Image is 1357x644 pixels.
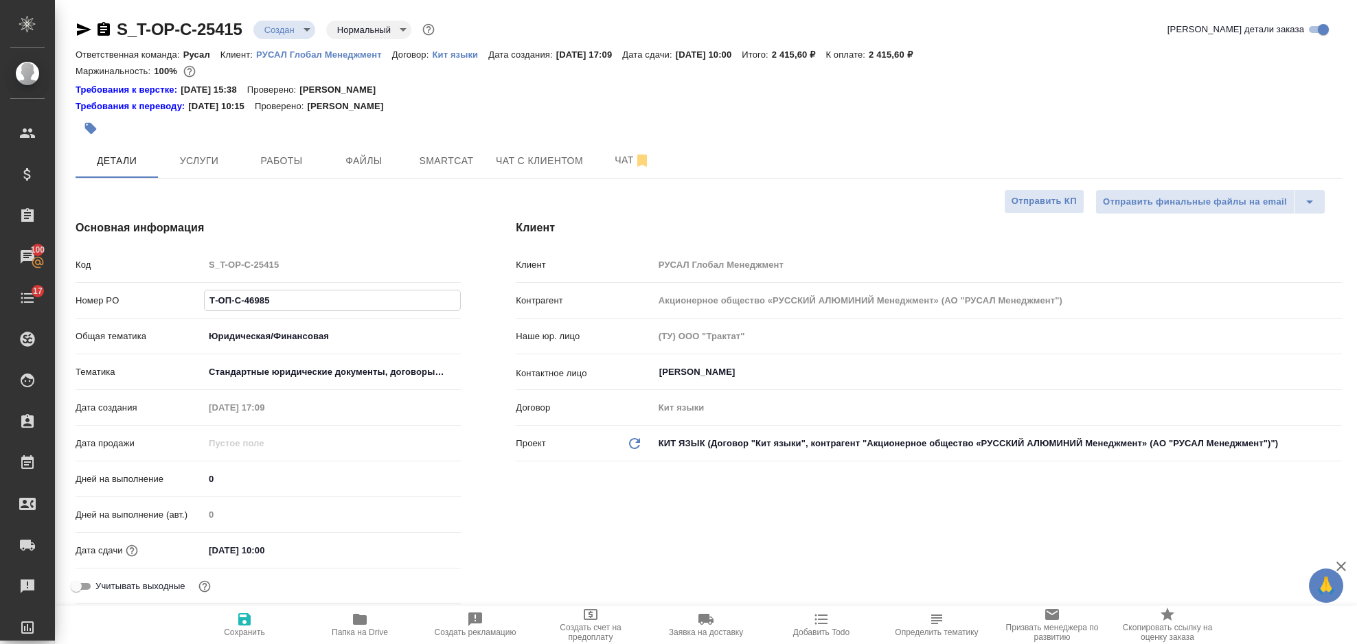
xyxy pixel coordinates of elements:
span: 100 [23,243,54,257]
p: Кит языки [432,49,488,60]
p: [PERSON_NAME] [299,83,386,97]
p: [DATE] 10:00 [676,49,742,60]
span: 🙏 [1314,571,1338,600]
h4: Клиент [516,220,1342,236]
span: [PERSON_NAME] детали заказа [1167,23,1304,36]
p: Номер PO [76,294,204,308]
span: Папка на Drive [332,628,388,637]
button: Скопировать ссылку для ЯМессенджера [76,21,92,38]
p: Наше юр. лицо [516,330,653,343]
p: [DATE] 10:15 [188,100,255,113]
div: КИТ ЯЗЫК (Договор "Кит языки", контрагент "Акционерное общество «РУССКИЙ АЛЮМИНИЙ Менеджмент» (АО... [654,432,1342,455]
span: Скопировать ссылку на оценку заказа [1118,623,1217,642]
span: Сохранить [224,628,265,637]
a: Требования к переводу: [76,100,188,113]
p: 100% [154,66,181,76]
span: Чат [600,152,665,169]
input: Пустое поле [204,505,461,525]
input: Пустое поле [654,326,1342,346]
input: Пустое поле [204,398,324,417]
button: 🙏 [1309,568,1343,603]
span: Создать счет на предоплату [541,623,640,642]
p: Проверено: [247,83,300,97]
button: Выбери, если сб и вс нужно считать рабочими днями для выполнения заказа. [196,577,214,595]
button: Заявка на доставку [648,606,764,644]
p: Маржинальность: [76,66,154,76]
a: 100 [3,240,52,274]
p: Дата сдачи [76,544,123,557]
input: ✎ Введи что-нибудь [205,290,460,310]
p: Дней на выполнение (авт.) [76,508,204,522]
p: Проект [516,437,546,450]
span: Smartcat [413,152,479,170]
p: 2 415,60 ₽ [772,49,826,60]
a: Требования к верстке: [76,83,181,97]
p: Тематика [76,365,204,379]
p: Договор: [392,49,433,60]
span: 17 [25,284,51,298]
span: Призвать менеджера по развитию [1003,623,1102,642]
span: Отправить КП [1012,194,1077,209]
p: Дата создания [76,401,204,415]
p: Договор [516,401,653,415]
button: Добавить Todo [764,606,879,644]
input: Пустое поле [654,255,1342,275]
div: Юридическая/Финансовая [204,325,461,348]
button: Создать рекламацию [418,606,533,644]
a: РУСАЛ Глобал Менеджмент [256,48,392,60]
span: Отправить финальные файлы на email [1103,194,1287,210]
span: Заявка на доставку [669,628,743,637]
p: [PERSON_NAME] [307,100,394,113]
p: Код [76,258,204,272]
span: Определить тематику [895,628,978,637]
span: Детали [84,152,150,170]
button: Скопировать ссылку [95,21,112,38]
span: Услуги [166,152,232,170]
p: Проверено: [255,100,308,113]
button: Определить тематику [879,606,994,644]
button: 0.00 RUB; [181,62,198,80]
p: Дата создания: [488,49,556,60]
p: Клиент [516,258,653,272]
div: split button [1095,189,1325,214]
div: Стандартные юридические документы, договоры, уставы [204,360,461,384]
button: Open [1334,371,1337,373]
p: Общая тематика [76,330,204,343]
input: Пустое поле [654,290,1342,310]
p: Клиент: [220,49,256,60]
p: К оплате: [825,49,869,60]
a: Кит языки [432,48,488,60]
button: Отправить финальные файлы на email [1095,189,1295,214]
input: ✎ Введи что-нибудь [204,540,324,560]
button: Нормальный [333,24,395,36]
input: ✎ Введи что-нибудь [204,469,461,489]
button: Создан [260,24,299,36]
p: Итого: [742,49,771,60]
input: Пустое поле [204,255,461,275]
p: Дата сдачи: [622,49,675,60]
h4: Основная информация [76,220,461,236]
span: Добавить Todo [793,628,849,637]
p: [DATE] 17:09 [556,49,623,60]
button: Доп статусы указывают на важность/срочность заказа [420,21,437,38]
p: Дней на выполнение [76,472,204,486]
span: Чат с клиентом [496,152,583,170]
a: 17 [3,281,52,315]
p: РУСАЛ Глобал Менеджмент [256,49,392,60]
div: Создан [326,21,411,39]
span: Работы [249,152,315,170]
a: S_T-OP-C-25415 [117,20,242,38]
button: Отправить КП [1004,189,1084,214]
span: Учитывать выходные [95,579,185,593]
p: [DATE] 15:38 [181,83,247,97]
p: Ответственная команда: [76,49,183,60]
button: Если добавить услуги и заполнить их объемом, то дата рассчитается автоматически [123,542,141,560]
div: Создан [253,21,315,39]
svg: Отписаться [634,152,650,169]
p: Дата продажи [76,437,204,450]
span: Создать рекламацию [435,628,516,637]
span: Файлы [331,152,397,170]
input: Пустое поле [204,433,324,453]
button: Создать счет на предоплату [533,606,648,644]
button: Добавить тэг [76,113,106,143]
